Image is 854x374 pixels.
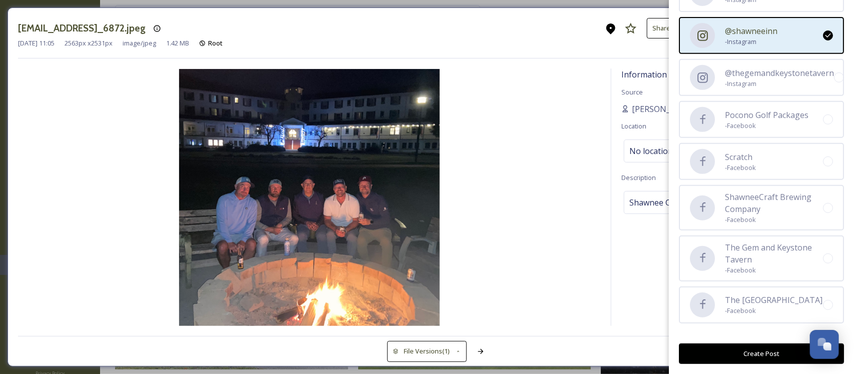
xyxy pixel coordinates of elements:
[725,67,834,79] span: @thegemandkeystonetavern
[632,103,696,115] span: [PERSON_NAME]
[647,18,676,38] button: Share
[725,109,808,121] span: Pocono Golf Packages
[621,173,656,182] span: Description
[123,38,156,48] span: image/jpeg
[725,121,808,130] span: - Facebook
[725,265,823,275] span: - Facebook
[208,38,223,47] span: Root
[621,87,643,96] span: Source
[725,163,756,172] span: - Facebook
[18,69,601,326] img: dbf929%40gmail.com-IMG_6872.jpeg
[725,37,777,46] span: - Instagram
[725,294,822,306] span: The [GEOGRAPHIC_DATA]
[810,330,839,359] button: Open Chat
[629,145,673,157] span: No location
[725,215,823,224] span: - Facebook
[725,151,756,163] span: Scratch
[725,241,823,265] span: The Gem and Keystone Tavern
[18,21,146,35] h3: [EMAIL_ADDRESS]_6872.jpeg
[621,121,646,130] span: Location
[679,343,844,364] button: Create Post
[387,341,467,361] button: File Versions(1)
[725,306,822,315] span: - Facebook
[725,25,777,37] span: @shawneeinn
[725,79,834,88] span: - Instagram
[629,196,739,208] span: Shawnee Overnight Golf Stay
[65,38,113,48] span: 2563 px x 2531 px
[725,191,823,215] span: ShawneeCraft Brewing Company
[621,69,667,80] span: Information
[166,38,189,48] span: 1.42 MB
[18,38,55,48] span: [DATE] 11:05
